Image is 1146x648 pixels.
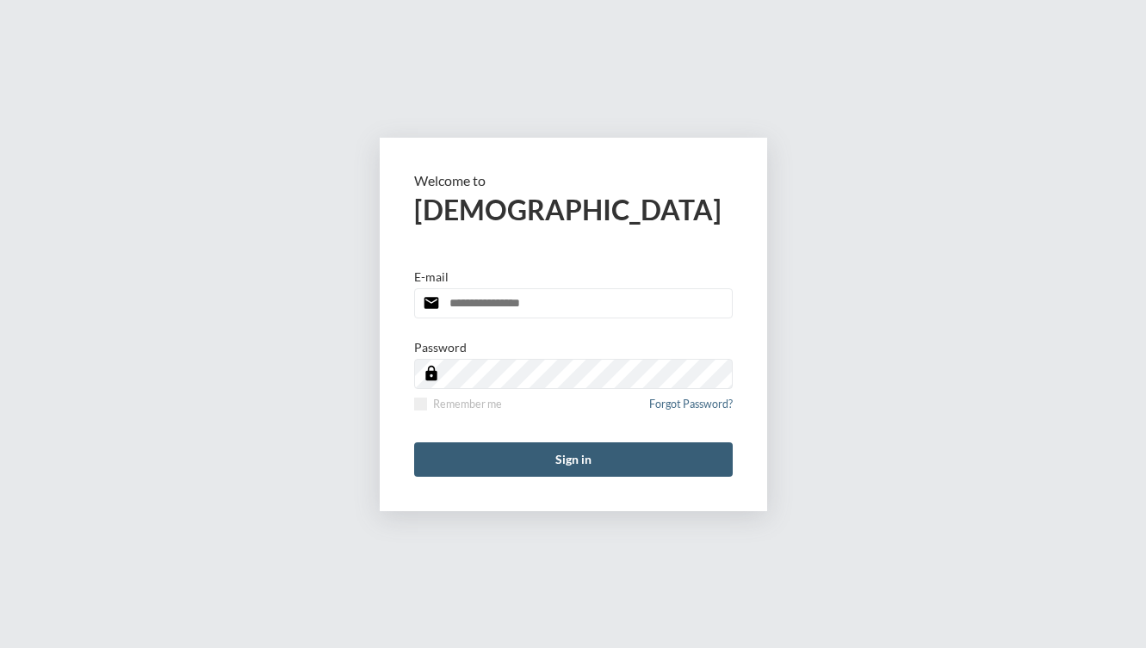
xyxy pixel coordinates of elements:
label: Remember me [414,398,502,410]
p: Welcome to [414,172,733,188]
p: E-mail [414,269,449,284]
h2: [DEMOGRAPHIC_DATA] [414,193,733,226]
p: Password [414,340,467,355]
button: Sign in [414,442,733,477]
a: Forgot Password? [649,398,733,421]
